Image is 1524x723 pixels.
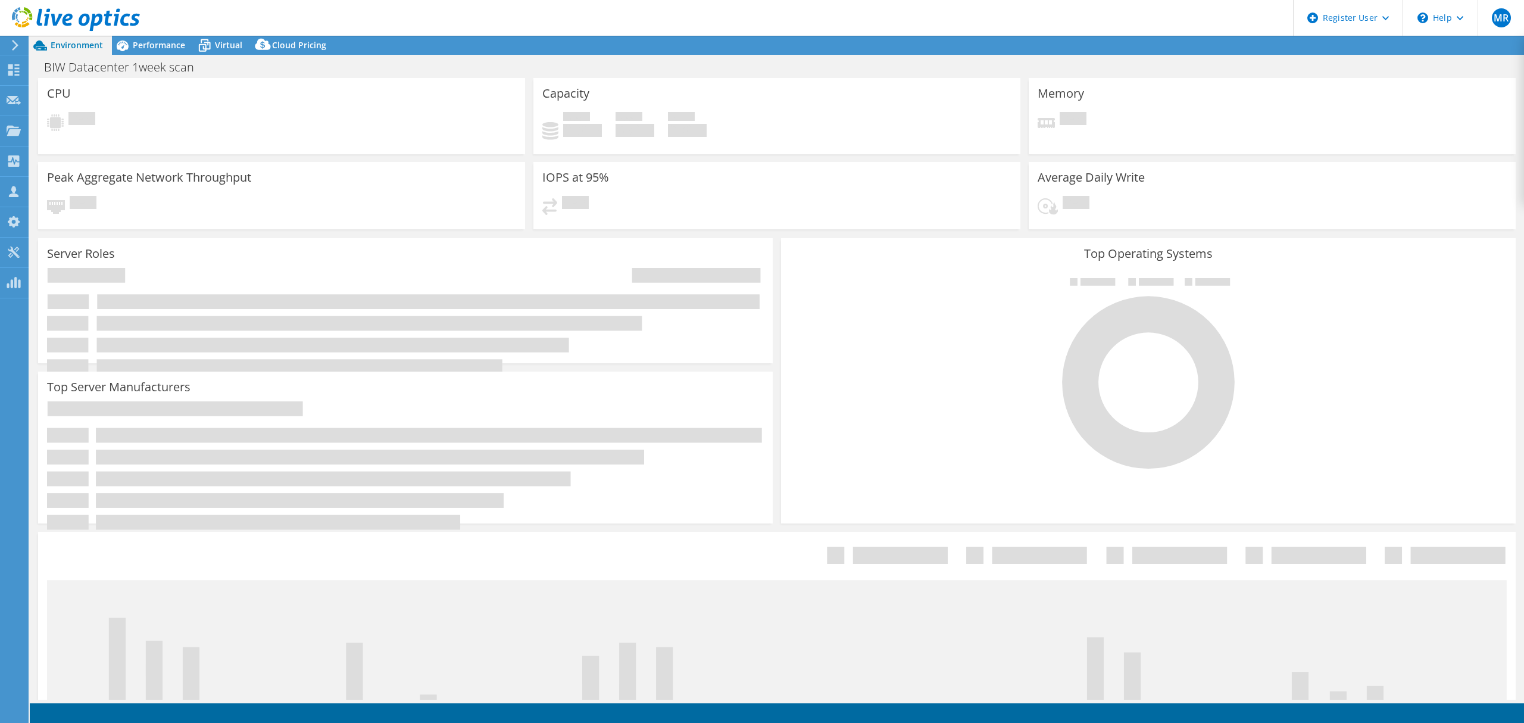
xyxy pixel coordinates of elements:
[47,87,71,100] h3: CPU
[563,112,590,124] span: Used
[542,87,589,100] h3: Capacity
[47,171,251,184] h3: Peak Aggregate Network Throughput
[133,39,185,51] span: Performance
[272,39,326,51] span: Cloud Pricing
[1063,196,1089,212] span: Pending
[562,196,589,212] span: Pending
[70,196,96,212] span: Pending
[47,381,190,394] h3: Top Server Manufacturers
[1038,87,1084,100] h3: Memory
[790,247,1507,260] h3: Top Operating Systems
[215,39,242,51] span: Virtual
[616,112,642,124] span: Free
[616,124,654,137] h4: 0 GiB
[1417,13,1428,23] svg: \n
[542,171,609,184] h3: IOPS at 95%
[47,247,115,260] h3: Server Roles
[68,112,95,128] span: Pending
[39,61,213,74] h1: BIW Datacenter 1week scan
[51,39,103,51] span: Environment
[1492,8,1511,27] span: MR
[668,124,707,137] h4: 0 GiB
[1060,112,1086,128] span: Pending
[563,124,602,137] h4: 0 GiB
[668,112,695,124] span: Total
[1038,171,1145,184] h3: Average Daily Write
